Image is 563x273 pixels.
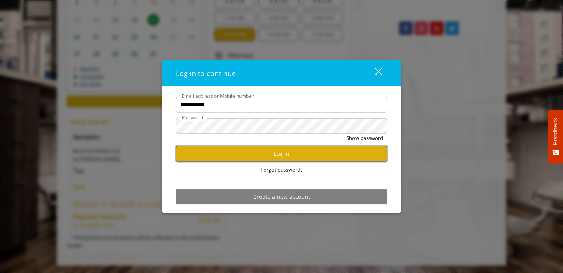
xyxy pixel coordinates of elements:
button: Show password [346,134,383,142]
span: Feedback [552,118,559,145]
input: Email address or Mobile number [176,97,387,112]
button: Log in [176,146,387,161]
div: close dialog [366,67,382,79]
label: Email address or Mobile number [178,92,257,99]
input: Password [176,118,387,134]
button: Feedback - Show survey [548,110,563,163]
span: Forgot password? [261,165,303,174]
button: Create a new account [176,189,387,204]
span: Log in to continue [176,68,236,78]
label: Password [178,113,207,121]
button: close dialog [360,65,387,81]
